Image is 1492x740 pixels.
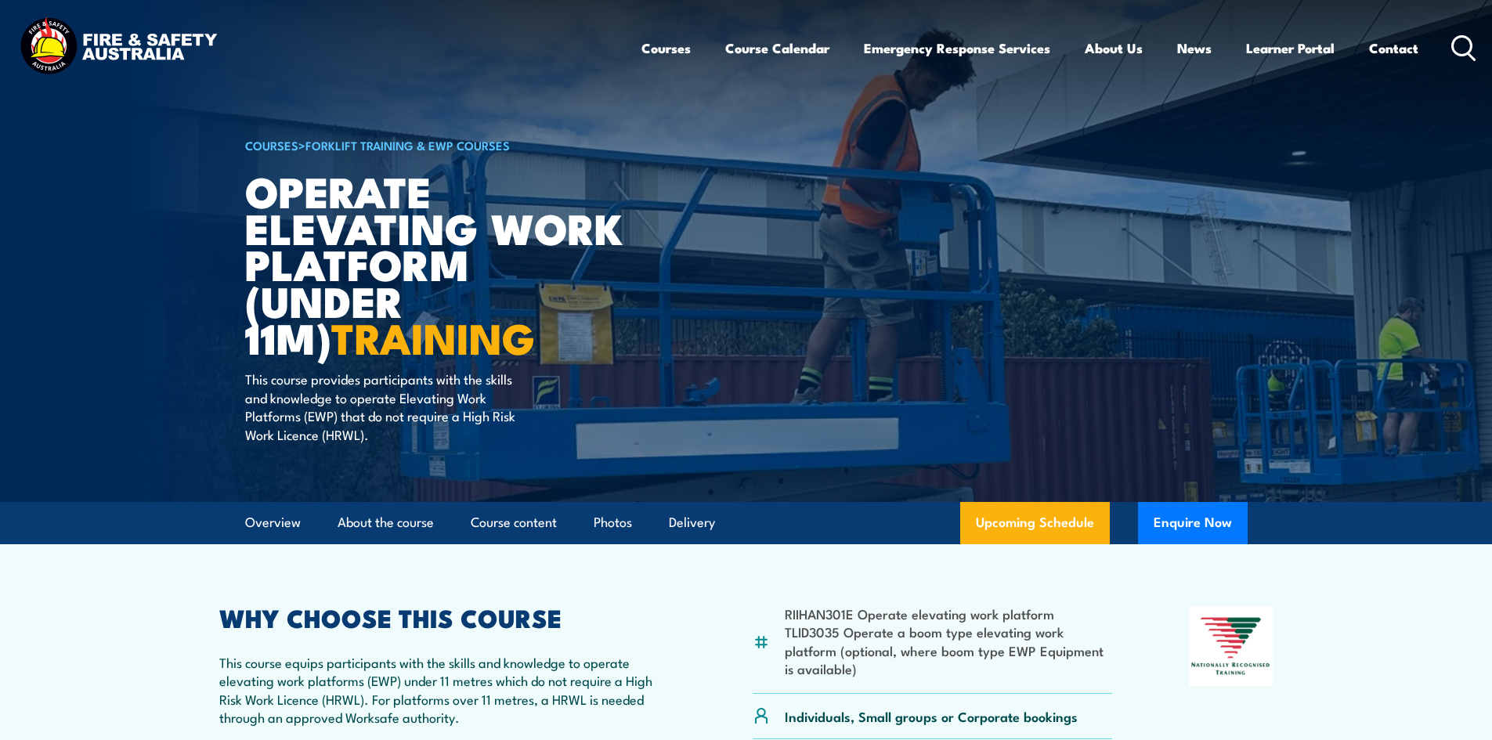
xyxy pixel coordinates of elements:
[864,27,1050,69] a: Emergency Response Services
[785,605,1113,623] li: RIIHAN301E Operate elevating work platform
[245,172,632,356] h1: Operate Elevating Work Platform (under 11m)
[594,502,632,543] a: Photos
[785,707,1078,725] p: Individuals, Small groups or Corporate bookings
[669,502,715,543] a: Delivery
[331,304,535,369] strong: TRAINING
[471,502,557,543] a: Course content
[641,27,691,69] a: Courses
[1177,27,1212,69] a: News
[245,135,632,154] h6: >
[785,623,1113,677] li: TLID3035 Operate a boom type elevating work platform (optional, where boom type EWP Equipment is ...
[1085,27,1143,69] a: About Us
[219,606,677,628] h2: WHY CHOOSE THIS COURSE
[219,653,677,727] p: This course equips participants with the skills and knowledge to operate elevating work platforms...
[305,136,510,153] a: Forklift Training & EWP Courses
[1369,27,1418,69] a: Contact
[1138,502,1248,544] button: Enquire Now
[725,27,829,69] a: Course Calendar
[245,502,301,543] a: Overview
[245,370,531,443] p: This course provides participants with the skills and knowledge to operate Elevating Work Platfor...
[1246,27,1335,69] a: Learner Portal
[245,136,298,153] a: COURSES
[1189,606,1273,686] img: Nationally Recognised Training logo.
[960,502,1110,544] a: Upcoming Schedule
[338,502,434,543] a: About the course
